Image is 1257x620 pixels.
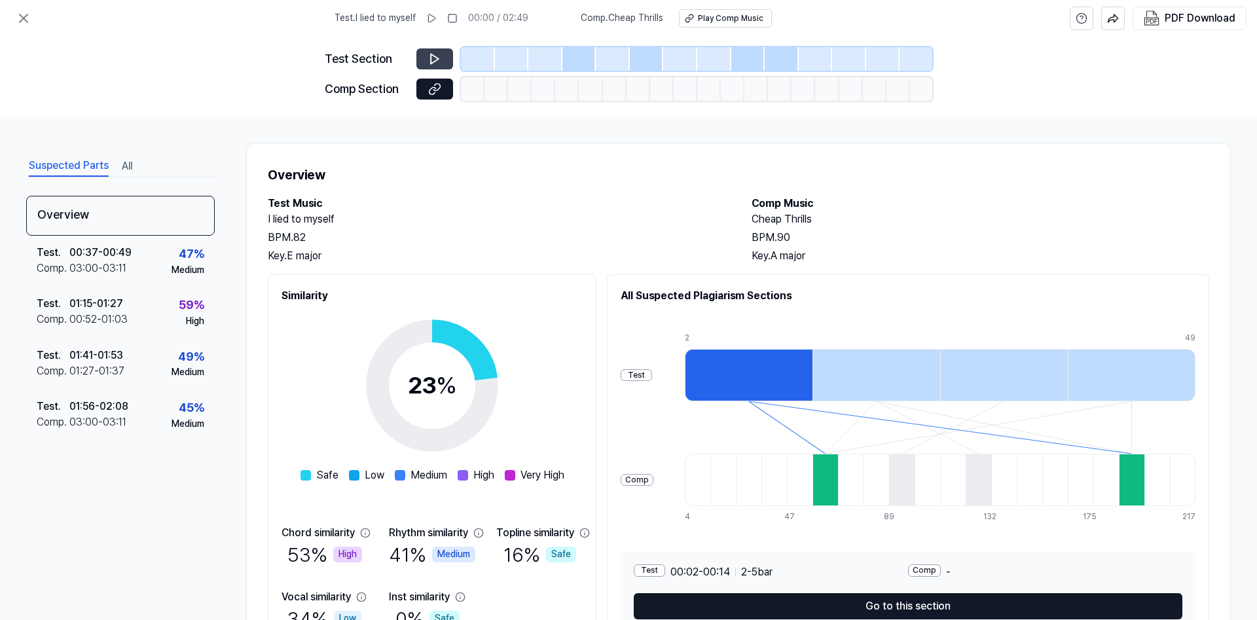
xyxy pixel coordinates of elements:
[741,564,773,580] span: 2 - 5 bar
[408,368,457,403] div: 23
[520,467,564,483] span: Very High
[581,12,663,25] span: Comp . Cheap Thrills
[670,564,730,580] span: 00:02 - 00:14
[325,80,409,99] div: Comp Section
[178,348,204,367] div: 49 %
[69,296,123,312] div: 01:15 - 01:27
[634,564,665,577] div: Test
[268,230,725,246] div: BPM. 82
[679,9,772,27] button: Play Comp Music
[179,296,204,315] div: 59 %
[1185,333,1195,344] div: 49
[325,50,409,69] div: Test Section
[69,363,124,379] div: 01:27 - 01:37
[621,474,653,486] div: Comp
[685,511,710,522] div: 4
[335,12,416,25] span: Test . I lied to myself
[468,12,528,25] div: 00:00 / 02:49
[333,547,362,562] div: High
[983,511,1009,522] div: 132
[282,288,583,304] h2: Similarity
[752,248,1209,264] div: Key. A major
[410,467,447,483] span: Medium
[282,525,355,541] div: Chord similarity
[268,248,725,264] div: Key. E major
[389,525,468,541] div: Rhythm similarity
[1070,7,1093,30] button: help
[37,261,69,276] div: Comp .
[365,467,384,483] span: Low
[172,366,204,379] div: Medium
[282,589,351,605] div: Vocal similarity
[69,261,126,276] div: 03:00 - 03:11
[1076,12,1087,25] svg: help
[172,264,204,277] div: Medium
[268,196,725,211] h2: Test Music
[1144,10,1159,26] img: PDF Download
[37,414,69,430] div: Comp .
[37,399,69,414] div: Test .
[29,156,109,177] button: Suspected Parts
[69,312,128,327] div: 00:52 - 01:03
[784,511,810,522] div: 47
[698,13,763,24] div: Play Comp Music
[496,525,574,541] div: Topline similarity
[1182,511,1195,522] div: 217
[69,245,132,261] div: 00:37 - 00:49
[908,564,1182,580] div: -
[69,348,123,363] div: 01:41 - 01:53
[1141,7,1238,29] button: PDF Download
[69,414,126,430] div: 03:00 - 03:11
[1107,12,1119,24] img: share
[503,541,576,568] div: 16 %
[37,363,69,379] div: Comp .
[287,541,362,568] div: 53 %
[432,547,475,562] div: Medium
[436,371,457,399] span: %
[316,467,338,483] span: Safe
[473,467,494,483] span: High
[37,312,69,327] div: Comp .
[179,399,204,418] div: 45 %
[268,211,725,227] h2: I lied to myself
[172,418,204,431] div: Medium
[122,156,132,177] button: All
[752,196,1209,211] h2: Comp Music
[884,511,909,522] div: 89
[37,296,69,312] div: Test .
[389,589,450,605] div: Inst similarity
[179,245,204,264] div: 47 %
[37,348,69,363] div: Test .
[752,230,1209,246] div: BPM. 90
[621,288,1195,304] h2: All Suspected Plagiarism Sections
[37,245,69,261] div: Test .
[389,541,475,568] div: 41 %
[186,315,204,328] div: High
[621,369,652,382] div: Test
[908,564,941,577] div: Comp
[685,333,812,344] div: 2
[268,164,1209,185] h1: Overview
[69,399,128,414] div: 01:56 - 02:08
[26,196,215,236] div: Overview
[752,211,1209,227] h2: Cheap Thrills
[1165,10,1235,27] div: PDF Download
[1083,511,1108,522] div: 175
[634,593,1182,619] button: Go to this section
[546,547,576,562] div: Safe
